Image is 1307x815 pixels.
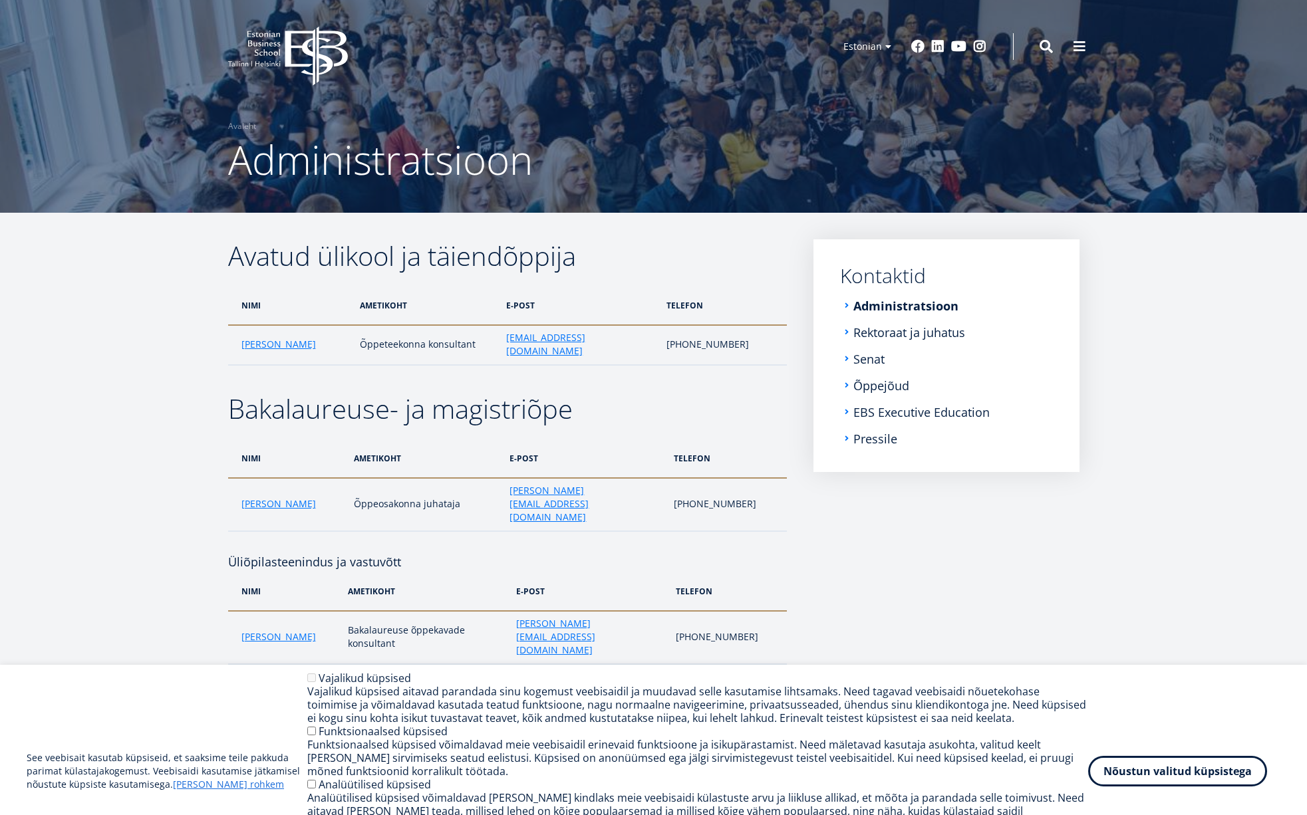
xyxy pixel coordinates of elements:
a: Kontaktid [840,266,1053,286]
td: [PHONE_NUMBER] [660,325,786,365]
a: Pressile [853,432,897,445]
div: Funktsionaalsed küpsised võimaldavad meie veebisaidil erinevaid funktsioone ja isikupärastamist. ... [307,738,1088,778]
a: Senat [853,352,885,366]
a: Youtube [951,40,966,53]
a: [PERSON_NAME] [241,338,316,351]
label: Analüütilised küpsised [319,777,431,792]
th: ametikoht [353,286,500,325]
a: [PERSON_NAME] [241,497,316,511]
th: telefon [669,572,786,611]
a: Rektoraat ja juhatus [853,326,965,339]
th: ametikoht [347,439,504,478]
a: [PERSON_NAME] rohkem [173,778,284,791]
td: Bakalaureuse õppekavade konsultant [341,611,509,664]
th: telefon [660,286,786,325]
label: Funktsionaalsed küpsised [319,724,448,739]
th: telefon [667,439,787,478]
a: Avaleht [228,120,256,133]
td: Õppeosakonna juhataja [347,478,504,531]
th: e-post [500,286,660,325]
th: nimi [228,439,347,478]
div: Vajalikud küpsised aitavad parandada sinu kogemust veebisaidil ja muudavad selle kasutamise lihts... [307,685,1088,725]
a: Facebook [911,40,925,53]
th: nimi [228,572,341,611]
td: [PHONE_NUMBER] [669,611,786,664]
a: Linkedin [931,40,944,53]
th: nimi [228,286,353,325]
h2: Bakalaureuse- ja magistriõpe [228,392,787,425]
a: EBS Executive Education [853,406,990,419]
h4: Üliõpilasteenindus ja vastuvõtt [228,532,787,572]
td: [PHONE_NUMBER] [667,478,787,531]
span: Administratsioon [228,132,533,187]
a: [PERSON_NAME] [241,630,316,643]
a: Administratsioon [853,299,958,312]
p: See veebisait kasutab küpsiseid, et saaksime teile pakkuda parimat külastajakogemust. Veebisaidi ... [27,751,307,791]
a: [PERSON_NAME][EMAIL_ADDRESS][DOMAIN_NAME] [509,484,660,524]
button: Nõustun valitud küpsistega [1088,756,1267,786]
th: e-post [509,572,669,611]
a: [PERSON_NAME][EMAIL_ADDRESS][DOMAIN_NAME] [516,617,662,657]
th: e-post [503,439,666,478]
a: [EMAIL_ADDRESS][DOMAIN_NAME] [506,331,653,358]
a: Instagram [973,40,986,53]
label: Vajalikud küpsised [319,671,411,685]
th: ametikoht [341,572,509,611]
h2: Avatud ülikool ja täiendõppija [228,239,787,273]
a: Õppejõud [853,379,909,392]
td: Õppeteekonna konsultant [353,325,500,365]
